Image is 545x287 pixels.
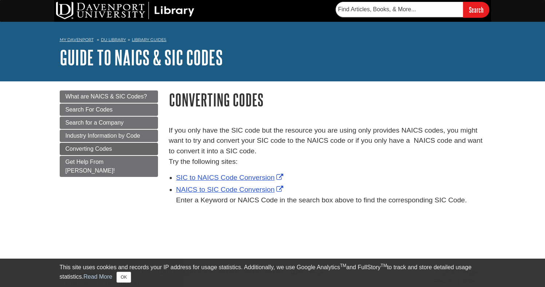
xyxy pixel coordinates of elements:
span: Industry Information by Code [66,133,140,139]
a: Library Guides [132,37,166,42]
span: Get Help From [PERSON_NAME]! [66,159,115,174]
sup: TM [381,263,387,268]
div: This site uses cookies and records your IP address for usage statistics. Additionally, we use Goo... [60,263,486,283]
span: Search For Codes [66,106,113,113]
a: Industry Information by Code [60,130,158,142]
a: Converting Codes [60,143,158,155]
a: Link opens in new window [176,174,285,181]
span: Search for a Company [66,120,124,126]
span: Converting Codes [66,146,112,152]
a: Search for a Company [60,117,158,129]
a: DU Library [101,37,126,42]
nav: breadcrumb [60,35,486,47]
sup: TM [340,263,346,268]
p: If you only have the SIC code but the resource you are using only provides NAICS codes, you might... [169,125,486,167]
div: Enter a Keyword or NAICS Code in the search box above to find the corresponding SIC Code. [176,195,486,206]
a: Read More [83,274,112,280]
span: What are NAICS & SIC Codes? [66,93,147,100]
a: Link opens in new window [176,186,285,193]
a: What are NAICS & SIC Codes? [60,90,158,103]
input: Search [463,2,489,17]
a: Get Help From [PERSON_NAME]! [60,156,158,177]
a: Guide to NAICS & SIC Codes [60,46,223,69]
form: Searches DU Library's articles, books, and more [336,2,489,17]
img: DU Library [56,2,194,19]
div: Guide Page Menu [60,90,158,177]
a: Search For Codes [60,104,158,116]
button: Close [116,272,131,283]
a: My Davenport [60,37,94,43]
h1: Converting Codes [169,90,486,109]
input: Find Articles, Books, & More... [336,2,463,17]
